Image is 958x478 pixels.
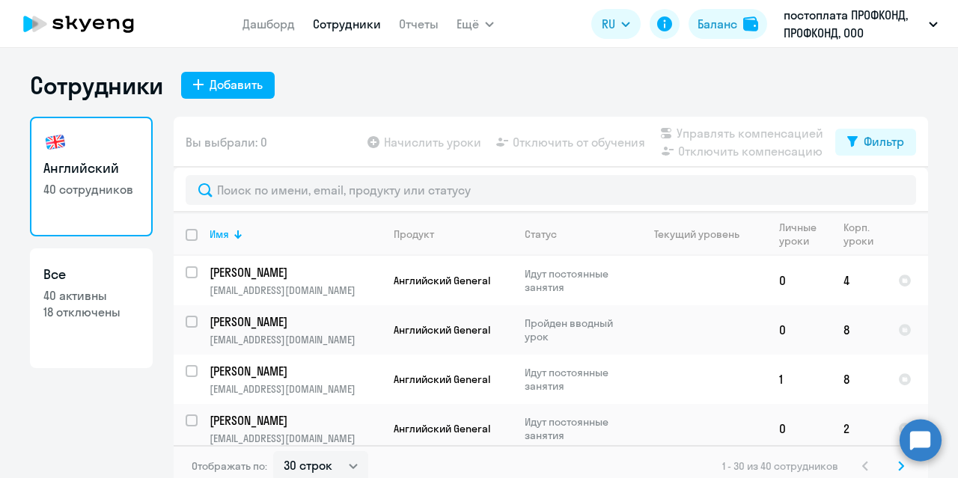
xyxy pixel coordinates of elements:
td: 0 [767,256,832,305]
p: [PERSON_NAME] [210,363,379,379]
p: постоплата ПРОФКОНД, ПРОФКОНД, ООО [784,6,923,42]
div: Текущий уровень [654,227,739,241]
span: Английский General [394,373,490,386]
p: [EMAIL_ADDRESS][DOMAIN_NAME] [210,382,381,396]
div: Корп. уроки [843,221,873,248]
span: Английский General [394,323,490,337]
button: Фильтр [835,129,916,156]
div: Продукт [394,227,434,241]
a: Сотрудники [313,16,381,31]
span: Отображать по: [192,459,267,473]
img: balance [743,16,758,31]
p: [PERSON_NAME] [210,264,379,281]
h3: Все [43,265,139,284]
p: Идут постоянные занятия [525,415,627,442]
p: [EMAIL_ADDRESS][DOMAIN_NAME] [210,284,381,297]
span: Ещё [457,15,479,33]
h1: Сотрудники [30,70,163,100]
div: Личные уроки [779,221,831,248]
div: Статус [525,227,557,241]
p: [EMAIL_ADDRESS][DOMAIN_NAME] [210,432,381,445]
td: 0 [767,305,832,355]
p: 18 отключены [43,304,139,320]
button: Добавить [181,72,275,99]
a: [PERSON_NAME] [210,363,381,379]
p: Идут постоянные занятия [525,267,627,294]
a: [PERSON_NAME] [210,313,381,330]
div: Личные уроки [779,221,817,248]
span: Английский General [394,422,490,435]
button: постоплата ПРОФКОНД, ПРОФКОНД, ООО [776,6,945,42]
span: RU [602,15,615,33]
div: Продукт [394,227,512,241]
a: Дашборд [242,16,295,31]
div: Имя [210,227,229,241]
img: english [43,130,67,154]
p: [EMAIL_ADDRESS][DOMAIN_NAME] [210,333,381,346]
h3: Английский [43,159,139,178]
p: [PERSON_NAME] [210,313,379,330]
span: Вы выбрали: 0 [186,133,267,151]
p: Идут постоянные занятия [525,366,627,393]
span: Английский General [394,274,490,287]
a: [PERSON_NAME] [210,412,381,429]
button: RU [591,9,641,39]
div: Текущий уровень [640,227,766,241]
td: 8 [832,305,886,355]
span: 1 - 30 из 40 сотрудников [722,459,838,473]
div: Фильтр [864,132,904,150]
div: Баланс [698,15,737,33]
td: 1 [767,355,832,404]
a: [PERSON_NAME] [210,264,381,281]
button: Балансbalance [689,9,767,39]
p: 40 активны [43,287,139,304]
button: Ещё [457,9,494,39]
div: Имя [210,227,381,241]
td: 8 [832,355,886,404]
div: Статус [525,227,627,241]
p: 40 сотрудников [43,181,139,197]
p: Пройден вводный урок [525,316,627,343]
div: Добавить [210,76,263,94]
a: Английский40 сотрудников [30,117,153,236]
td: 4 [832,256,886,305]
input: Поиск по имени, email, продукту или статусу [186,175,916,205]
a: Все40 активны18 отключены [30,248,153,368]
div: Корп. уроки [843,221,885,248]
p: [PERSON_NAME] [210,412,379,429]
a: Отчеты [399,16,439,31]
td: 0 [767,404,832,453]
td: 2 [832,404,886,453]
